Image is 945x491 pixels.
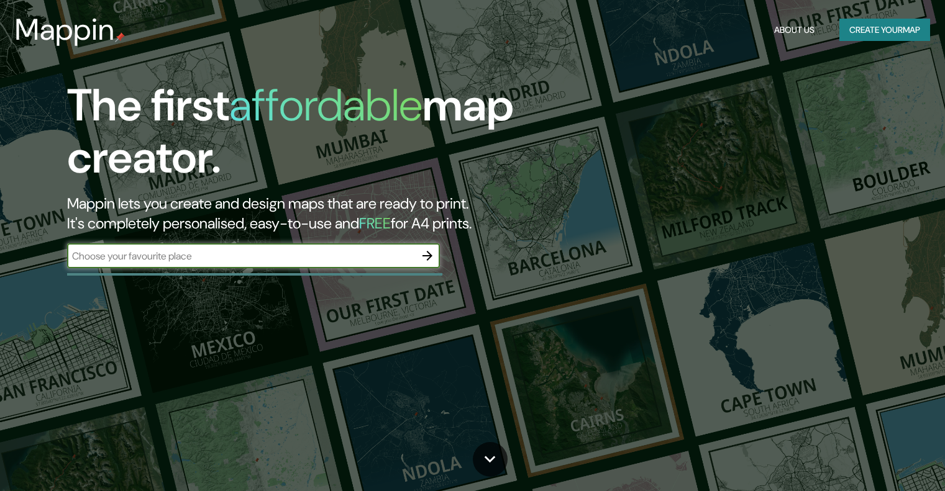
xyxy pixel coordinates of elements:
iframe: Help widget launcher [834,443,931,477]
img: mappin-pin [115,32,125,42]
button: About Us [769,19,819,42]
h1: affordable [229,76,422,134]
h2: Mappin lets you create and design maps that are ready to print. It's completely personalised, eas... [67,194,540,233]
h5: FREE [359,214,391,233]
button: Create yourmap [839,19,930,42]
input: Choose your favourite place [67,249,415,263]
h1: The first map creator. [67,79,540,194]
h3: Mappin [15,12,115,47]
